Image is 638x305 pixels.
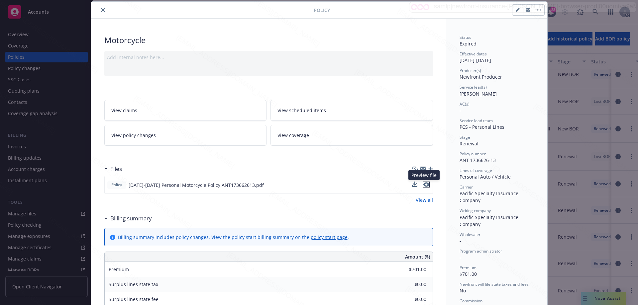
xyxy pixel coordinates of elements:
[412,182,417,187] button: download file
[387,279,430,289] input: 0.00
[104,165,122,173] div: Files
[460,51,487,57] span: Effective dates
[460,51,534,64] div: [DATE] - [DATE]
[460,140,478,147] span: Renewal
[460,118,493,123] span: Service lead team
[311,234,348,240] a: policy start page
[460,214,520,227] span: Pacific Specialty Insurance Company
[412,182,417,189] button: download file
[270,100,433,121] a: View scheduled items
[387,265,430,274] input: 0.00
[460,84,487,90] span: Service lead(s)
[460,271,477,277] span: $701.00
[460,124,504,130] span: PCS - Personal Lines
[277,107,326,114] span: View scheduled items
[129,182,264,189] span: [DATE]-[DATE] Personal Motorcycle Policy ANT173662613.pdf
[110,214,152,223] h3: Billing summary
[277,132,309,139] span: View coverage
[460,298,482,304] span: Commission
[416,196,433,203] a: View all
[460,208,491,213] span: Writing company
[110,182,123,188] span: Policy
[387,294,430,304] input: 0.00
[104,214,152,223] div: Billing summary
[460,68,481,73] span: Producer(s)
[460,40,477,47] span: Expired
[460,107,461,114] span: -
[314,7,330,14] span: Policy
[104,100,267,121] a: View claims
[460,35,471,40] span: Status
[460,168,492,173] span: Lines of coverage
[423,182,430,188] button: preview file
[460,101,470,107] span: AC(s)
[118,234,349,241] div: Billing summary includes policy changes. View the policy start billing summary on the .
[460,184,473,190] span: Carrier
[460,91,497,97] span: [PERSON_NAME]
[460,287,466,294] span: No
[460,265,477,270] span: Premium
[423,182,430,189] button: preview file
[460,281,529,287] span: Newfront will file state taxes and fees
[460,254,461,261] span: -
[99,6,107,14] button: close
[460,190,520,203] span: Pacific Specialty Insurance Company
[111,132,156,139] span: View policy changes
[460,151,486,157] span: Policy number
[109,266,129,272] span: Premium
[107,54,430,61] div: Add internal notes here...
[408,170,440,180] div: Preview file
[460,74,502,80] span: Newfront Producer
[109,281,158,287] span: Surplus lines state tax
[109,296,159,302] span: Surplus lines state fee
[460,232,480,237] span: Wholesaler
[460,157,496,163] span: ANT 1736626-13
[460,238,461,244] span: -
[460,134,470,140] span: Stage
[104,125,267,146] a: View policy changes
[460,173,534,180] div: Personal Auto / Vehicle
[460,248,502,254] span: Program administrator
[104,35,433,46] div: Motorcycle
[405,253,430,260] span: Amount ($)
[270,125,433,146] a: View coverage
[111,107,137,114] span: View claims
[110,165,122,173] h3: Files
